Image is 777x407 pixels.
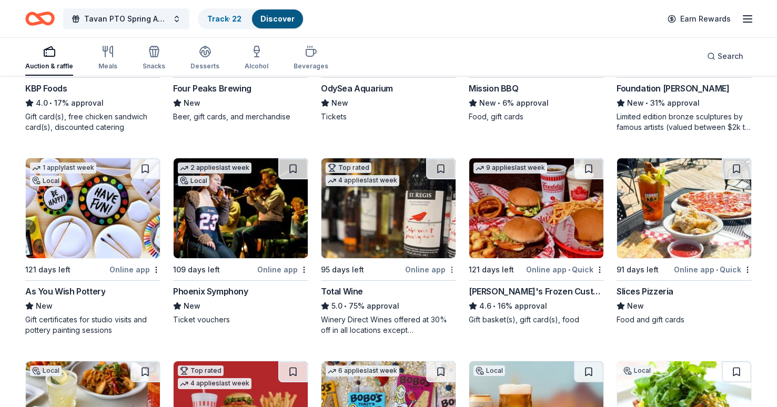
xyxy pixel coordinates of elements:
[178,365,224,376] div: Top rated
[173,314,308,325] div: Ticket vouchers
[184,97,200,109] span: New
[321,285,363,298] div: Total Wine
[568,266,570,274] span: •
[617,285,673,298] div: Slices Pizzeria
[294,41,328,76] button: Beverages
[469,300,604,312] div: 16% approval
[469,158,604,325] a: Image for Freddy's Frozen Custard & Steakburgers9 applieslast week121 days leftOnline app•Quick[P...
[143,62,165,70] div: Snacks
[469,314,604,325] div: Gift basket(s), gift card(s), food
[326,365,399,377] div: 6 applies last week
[479,300,491,312] span: 4.6
[30,365,62,376] div: Local
[321,158,456,335] a: Image for Total WineTop rated4 applieslast week95 days leftOnline appTotal Wine5.0•75% approvalWi...
[25,6,55,31] a: Home
[25,111,160,133] div: Gift card(s), free chicken sandwich card(s), discounted catering
[260,14,295,23] a: Discover
[326,162,371,173] div: Top rated
[617,314,752,325] div: Food and gift cards
[84,13,168,25] span: Tavan PTO Spring Auction
[718,50,743,63] span: Search
[716,266,718,274] span: •
[184,300,200,312] span: New
[498,99,500,107] span: •
[98,41,117,76] button: Meals
[109,263,160,276] div: Online app
[469,111,604,122] div: Food, gift cards
[25,41,73,76] button: Auction & raffle
[617,158,751,258] img: Image for Slices Pizzeria
[25,285,105,298] div: As You Wish Pottery
[473,162,547,174] div: 9 applies last week
[173,285,248,298] div: Phoenix Symphony
[178,378,251,389] div: 4 applies last week
[36,300,53,312] span: New
[257,263,308,276] div: Online app
[469,82,519,95] div: Mission BBQ
[661,9,737,28] a: Earn Rewards
[645,99,648,107] span: •
[25,62,73,70] div: Auction & raffle
[469,263,514,276] div: 121 days left
[245,62,268,70] div: Alcohol
[321,82,393,95] div: OdySea Aquarium
[493,302,496,310] span: •
[321,314,456,335] div: Winery Direct Wines offered at 30% off in all locations except [GEOGRAPHIC_DATA], [GEOGRAPHIC_DAT...
[25,82,67,95] div: KBP Foods
[174,158,308,258] img: Image for Phoenix Symphony
[627,97,644,109] span: New
[173,263,220,276] div: 109 days left
[469,285,604,298] div: [PERSON_NAME]'s Frozen Custard & Steakburgers
[25,263,70,276] div: 121 days left
[26,158,160,258] img: Image for As You Wish Pottery
[479,97,496,109] span: New
[25,158,160,335] a: Image for As You Wish Pottery1 applylast weekLocal121 days leftOnline appAs You Wish PotteryNewGi...
[617,82,729,95] div: Foundation [PERSON_NAME]
[30,176,62,186] div: Local
[473,365,505,376] div: Local
[469,158,603,258] img: Image for Freddy's Frozen Custard & Steakburgers
[30,162,96,174] div: 1 apply last week
[627,300,644,312] span: New
[674,263,752,276] div: Online app Quick
[469,97,604,109] div: 6% approval
[321,263,364,276] div: 95 days left
[49,99,52,107] span: •
[198,8,304,29] button: Track· 22Discover
[207,14,241,23] a: Track· 22
[617,97,752,109] div: 31% approval
[321,158,456,258] img: Image for Total Wine
[617,263,659,276] div: 91 days left
[321,300,456,312] div: 75% approval
[190,62,219,70] div: Desserts
[344,302,347,310] span: •
[25,97,160,109] div: 17% approval
[173,158,308,325] a: Image for Phoenix Symphony2 applieslast weekLocal109 days leftOnline appPhoenix SymphonyNewTicket...
[25,314,160,335] div: Gift certificates for studio visits and pottery painting sessions
[178,162,251,174] div: 2 applies last week
[331,300,342,312] span: 5.0
[699,46,752,67] button: Search
[321,111,456,122] div: Tickets
[98,62,117,70] div: Meals
[245,41,268,76] button: Alcohol
[526,263,604,276] div: Online app Quick
[36,97,48,109] span: 4.0
[331,97,348,109] span: New
[617,158,752,325] a: Image for Slices Pizzeria91 days leftOnline app•QuickSlices PizzeriaNewFood and gift cards
[326,175,399,186] div: 4 applies last week
[178,176,209,186] div: Local
[190,41,219,76] button: Desserts
[173,82,251,95] div: Four Peaks Brewing
[294,62,328,70] div: Beverages
[143,41,165,76] button: Snacks
[621,365,653,376] div: Local
[617,111,752,133] div: Limited edition bronze sculptures by famous artists (valued between $2k to $7k; proceeds will spl...
[173,111,308,122] div: Beer, gift cards, and merchandise
[63,8,189,29] button: Tavan PTO Spring Auction
[405,263,456,276] div: Online app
